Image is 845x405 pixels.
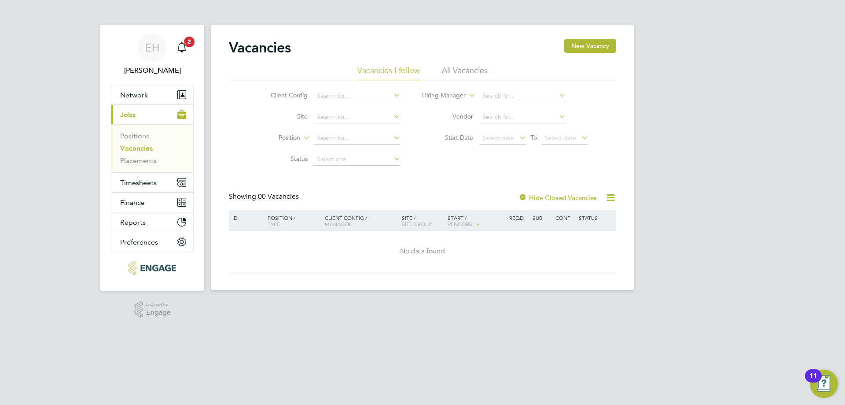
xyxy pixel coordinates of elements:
[111,173,193,192] button: Timesheets
[111,124,193,172] div: Jobs
[184,37,195,47] span: 2
[261,210,323,231] div: Position /
[146,309,171,316] span: Engage
[448,220,472,227] span: Vendors
[257,112,308,120] label: Site
[111,65,194,76] span: Ella Hales
[442,65,488,81] li: All Vacancies
[402,220,432,227] span: Site Group
[111,85,193,104] button: Network
[528,132,540,143] span: To
[323,210,400,231] div: Client Config /
[422,134,473,141] label: Start Date
[100,25,204,291] nav: Main navigation
[229,39,291,56] h2: Vacancies
[120,238,158,246] span: Preferences
[134,301,171,318] a: Powered byEngage
[325,220,351,227] span: Manager
[482,134,514,142] span: Select date
[544,134,576,142] span: Select date
[129,261,176,275] img: xede-logo-retina.png
[230,247,615,256] div: No data found
[120,144,153,152] a: Vacancies
[564,39,616,53] button: New Vacancy
[422,112,473,120] label: Vendor
[415,91,466,100] label: Hiring Manager
[809,376,817,387] div: 11
[173,33,191,62] a: 2
[111,33,194,76] a: EH[PERSON_NAME]
[577,210,615,225] div: Status
[145,42,160,53] span: EH
[357,65,420,81] li: Vacancies I follow
[479,90,566,102] input: Search for...
[400,210,446,231] div: Site /
[230,210,261,225] div: ID
[257,155,308,163] label: Status
[530,210,553,225] div: Sub
[479,111,566,123] input: Search for...
[314,90,400,102] input: Search for...
[507,210,530,225] div: Reqd
[314,153,400,166] input: Select one
[120,91,148,99] span: Network
[120,198,145,207] span: Finance
[518,193,597,202] label: Hide Closed Vacancies
[314,111,400,123] input: Search for...
[120,111,136,119] span: Jobs
[258,192,299,201] span: 00 Vacancies
[111,232,193,252] button: Preferences
[111,261,194,275] a: Go to home page
[120,218,146,227] span: Reports
[250,134,300,142] label: Position
[257,91,308,99] label: Client Config
[268,220,280,227] span: Type
[553,210,576,225] div: Conf
[120,156,157,165] a: Placements
[229,192,301,201] div: Showing
[111,212,193,232] button: Reports
[146,301,171,309] span: Powered by
[810,370,838,398] button: Open Resource Center, 11 new notifications
[120,132,149,140] a: Positions
[111,193,193,212] button: Finance
[120,178,157,187] span: Timesheets
[111,105,193,124] button: Jobs
[445,210,507,232] div: Start /
[314,132,400,145] input: Search for...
